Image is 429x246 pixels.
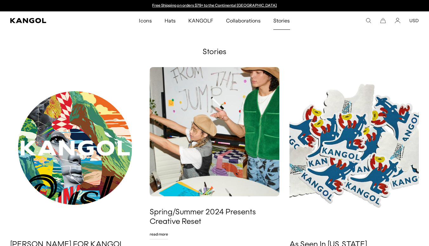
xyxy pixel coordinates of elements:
[380,18,386,23] button: Cart
[150,229,168,239] a: Read More
[158,11,182,30] a: Hats
[165,11,176,30] span: Hats
[149,3,280,8] div: 1 of 2
[150,67,279,196] img: Spring/Summer 2024 Presents Creative Reset
[273,11,290,30] span: Stories
[220,11,267,30] a: Collaborations
[149,3,280,8] div: Announcement
[366,18,371,23] summary: Search here
[150,208,279,227] a: Spring/Summer 2024 Presents Creative Reset
[226,11,261,30] span: Collaborations
[188,11,213,30] span: KANGOLF
[395,18,400,23] a: Account
[139,11,152,30] span: Icons
[152,3,277,8] a: Free Shipping on orders $79+ to the Continental [GEOGRAPHIC_DATA]
[149,3,280,8] slideshow-component: Announcement bar
[133,11,158,30] a: Icons
[289,67,419,229] img: As Seen In New York
[409,18,419,23] button: USD
[267,11,296,30] a: Stories
[182,11,220,30] a: KANGOLF
[10,67,140,229] img: TRISTAN EATON FOR KANGOL
[10,18,92,23] a: Kangol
